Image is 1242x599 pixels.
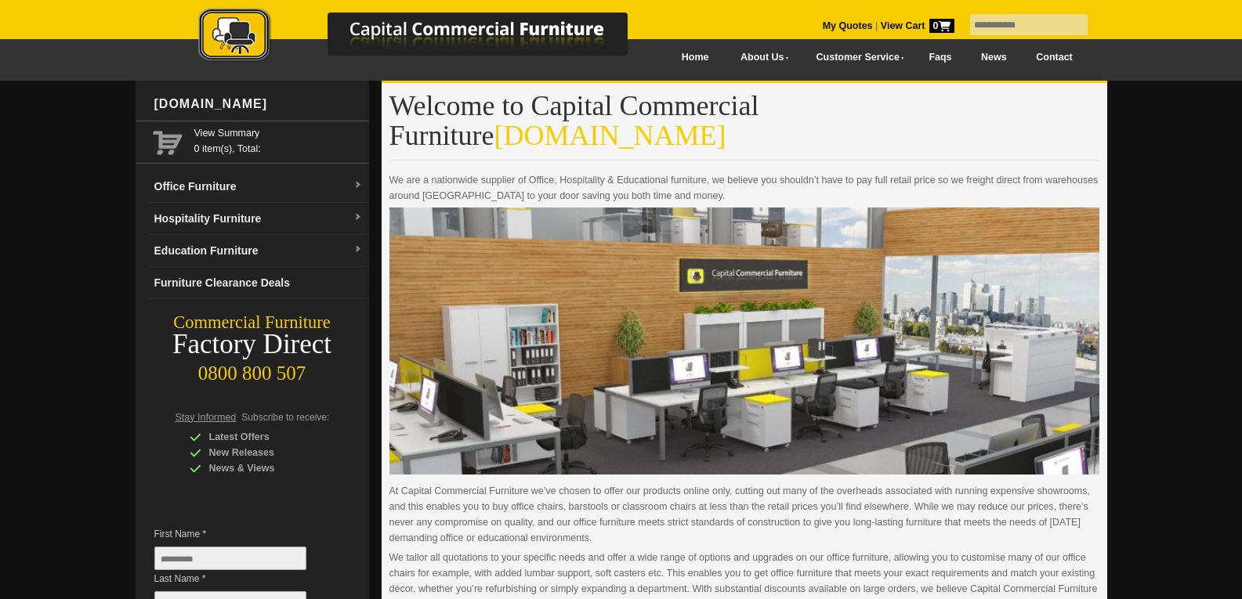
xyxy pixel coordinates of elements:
[389,91,1099,161] h1: Welcome to Capital Commercial Furniture
[154,571,330,586] span: Last Name *
[389,207,1099,475] img: About CCFNZ
[154,547,306,570] input: First Name *
[194,125,363,141] a: View Summary
[241,412,329,423] span: Subscribe to receive:
[966,40,1021,75] a: News
[798,40,914,75] a: Customer Service
[176,412,237,423] span: Stay Informed
[823,20,873,31] a: My Quotes
[389,172,1099,204] p: We are a nationwide supplier of Office, Hospitality & Educational furniture, we believe you shoul...
[494,120,726,151] span: [DOMAIN_NAME]
[878,20,954,31] a: View Cart0
[148,171,369,203] a: Office Furnituredropdown
[389,483,1099,546] p: At Capital Commercial Furniture we’ve chosen to offer our products online only, cutting out many ...
[353,213,363,222] img: dropdown
[148,267,369,299] a: Furniture Clearance Deals
[914,40,967,75] a: Faqs
[155,8,704,65] img: Capital Commercial Furniture Logo
[190,460,339,476] div: News & Views
[194,125,363,154] span: 0 item(s), Total:
[148,203,369,235] a: Hospitality Furnituredropdown
[155,8,704,70] a: Capital Commercial Furniture Logo
[136,334,369,355] div: Factory Direct
[190,429,339,445] div: Latest Offers
[723,40,798,75] a: About Us
[929,19,954,33] span: 0
[154,526,330,542] span: First Name *
[353,181,363,190] img: dropdown
[1021,40,1087,75] a: Contact
[353,245,363,254] img: dropdown
[190,445,339,460] div: New Releases
[136,355,369,384] div: 0800 800 507
[881,20,954,31] strong: View Cart
[136,312,369,334] div: Commercial Furniture
[148,235,369,267] a: Education Furnituredropdown
[148,81,369,128] div: [DOMAIN_NAME]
